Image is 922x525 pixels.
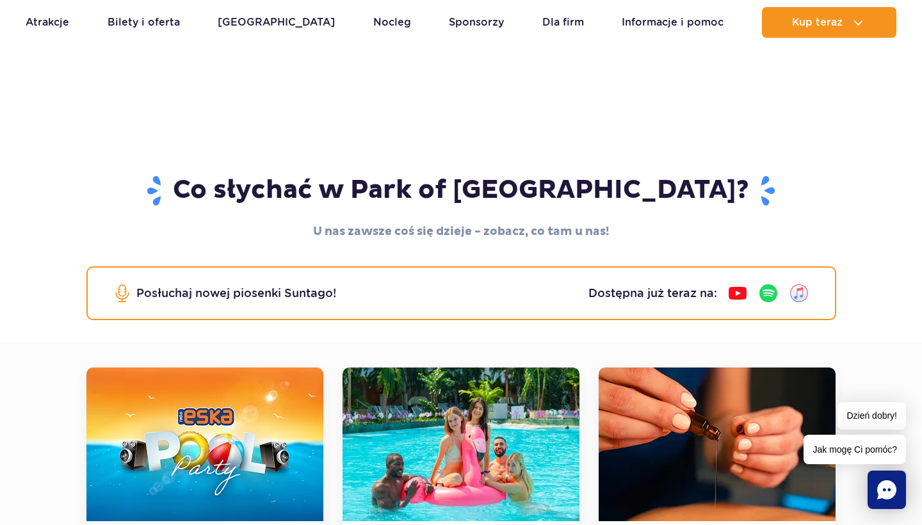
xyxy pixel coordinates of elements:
img: -10% na zabiegi w Suntago Wellness &amp; SPA [599,367,836,521]
a: Informacje i pomoc [622,7,724,38]
span: Jak mogę Ci pomóc? [804,435,906,464]
button: Kup teraz [762,7,896,38]
img: ESKA IN THE SUN&lt;br&gt;6 września w Suntago! [86,367,323,521]
a: [GEOGRAPHIC_DATA] [218,7,335,38]
img: iTunes [789,283,809,303]
img: Back to school: Studenci mają taniej [343,367,579,521]
p: Posłuchaj nowej piosenki Suntago! [136,284,336,302]
span: Kup teraz [792,17,843,28]
a: Nocleg [373,7,411,38]
p: U nas zawsze coś się dzieje - zobacz, co tam u nas! [86,223,836,241]
div: Chat [868,471,906,509]
a: Atrakcje [26,7,69,38]
p: Dostępna już teraz na: [588,284,717,302]
span: Dzień dobry! [837,402,906,430]
h1: Co słychać w Park of [GEOGRAPHIC_DATA]? [86,174,836,207]
a: Dla firm [542,7,584,38]
a: Sponsorzy [449,7,504,38]
img: Spotify [758,283,779,303]
img: YouTube [727,283,748,303]
a: Bilety i oferta [108,7,180,38]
